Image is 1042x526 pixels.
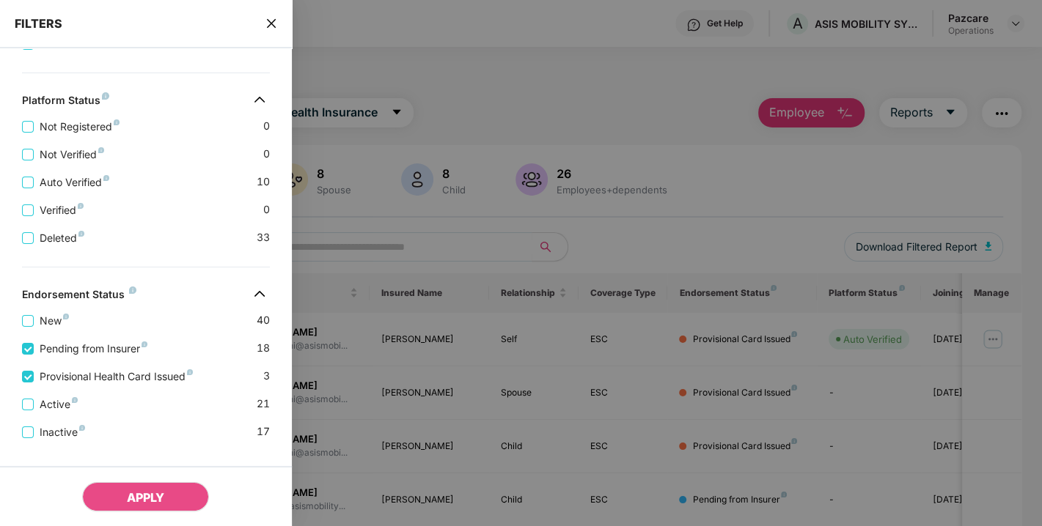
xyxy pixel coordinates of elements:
[248,282,271,305] img: svg+xml;base64,PHN2ZyB4bWxucz0iaHR0cDovL3d3dy53My5vcmcvMjAwMC9zdmciIHdpZHRoPSIzMiIgaGVpZ2h0PSIzMi...
[98,147,104,153] img: svg+xml;base64,PHN2ZyB4bWxucz0iaHR0cDovL3d3dy53My5vcmcvMjAwMC9zdmciIHdpZHRoPSI4IiBoZWlnaHQ9IjgiIH...
[265,16,277,31] span: close
[34,396,84,412] span: Active
[34,230,90,246] span: Deleted
[34,368,199,385] span: Provisional Health Card Issued
[78,231,84,237] img: svg+xml;base64,PHN2ZyB4bWxucz0iaHR0cDovL3d3dy53My5vcmcvMjAwMC9zdmciIHdpZHRoPSI4IiBoZWlnaHQ9IjgiIH...
[72,397,78,403] img: svg+xml;base64,PHN2ZyB4bWxucz0iaHR0cDovL3d3dy53My5vcmcvMjAwMC9zdmciIHdpZHRoPSI4IiBoZWlnaHQ9IjgiIH...
[103,175,109,181] img: svg+xml;base64,PHN2ZyB4bWxucz0iaHR0cDovL3d3dy53My5vcmcvMjAwMC9zdmciIHdpZHRoPSI4IiBoZWlnaHQ9IjgiIH...
[129,286,136,294] img: svg+xml;base64,PHN2ZyB4bWxucz0iaHR0cDovL3d3dy53My5vcmcvMjAwMC9zdmciIHdpZHRoPSI4IiBoZWlnaHQ9IjgiIH...
[15,16,62,31] span: FILTERS
[34,424,91,440] span: Inactive
[78,203,84,209] img: svg+xml;base64,PHN2ZyB4bWxucz0iaHR0cDovL3d3dy53My5vcmcvMjAwMC9zdmciIHdpZHRoPSI4IiBoZWlnaHQ9IjgiIH...
[257,340,270,357] span: 18
[257,174,270,190] span: 10
[22,94,109,111] div: Platform Status
[257,423,270,440] span: 17
[34,313,75,329] span: New
[263,146,270,163] span: 0
[142,341,147,347] img: svg+xml;base64,PHN2ZyB4bWxucz0iaHR0cDovL3d3dy53My5vcmcvMjAwMC9zdmciIHdpZHRoPSI4IiBoZWlnaHQ9IjgiIH...
[127,490,164,505] span: APPLY
[187,369,193,375] img: svg+xml;base64,PHN2ZyB4bWxucz0iaHR0cDovL3d3dy53My5vcmcvMjAwMC9zdmciIHdpZHRoPSI4IiBoZWlnaHQ9IjgiIH...
[257,396,270,412] span: 21
[34,202,89,218] span: Verified
[34,119,125,135] span: Not Registered
[82,482,209,511] button: APPLY
[102,92,109,100] img: svg+xml;base64,PHN2ZyB4bWxucz0iaHR0cDovL3d3dy53My5vcmcvMjAwMC9zdmciIHdpZHRoPSI4IiBoZWlnaHQ9IjgiIH...
[257,312,270,329] span: 40
[263,118,270,135] span: 0
[257,229,270,246] span: 33
[263,201,270,218] span: 0
[34,147,110,163] span: Not Verified
[22,288,136,305] div: Endorsement Status
[79,425,85,431] img: svg+xml;base64,PHN2ZyB4bWxucz0iaHR0cDovL3d3dy53My5vcmcvMjAwMC9zdmciIHdpZHRoPSI4IiBoZWlnaHQ9IjgiIH...
[248,88,271,111] img: svg+xml;base64,PHN2ZyB4bWxucz0iaHR0cDovL3d3dy53My5vcmcvMjAwMC9zdmciIHdpZHRoPSIzMiIgaGVpZ2h0PSIzMi...
[114,119,120,125] img: svg+xml;base64,PHN2ZyB4bWxucz0iaHR0cDovL3d3dy53My5vcmcvMjAwMC9zdmciIHdpZHRoPSI4IiBoZWlnaHQ9IjgiIH...
[63,314,69,319] img: svg+xml;base64,PHN2ZyB4bWxucz0iaHR0cDovL3d3dy53My5vcmcvMjAwMC9zdmciIHdpZHRoPSI4IiBoZWlnaHQ9IjgiIH...
[34,341,153,357] span: Pending from Insurer
[263,368,270,385] span: 3
[34,174,115,190] span: Auto Verified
